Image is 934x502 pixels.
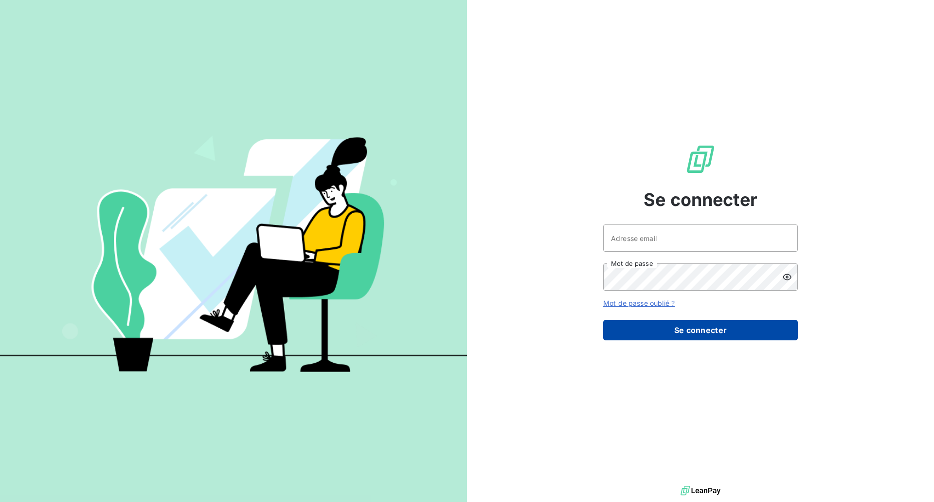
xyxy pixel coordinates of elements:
input: placeholder [603,224,798,252]
a: Mot de passe oublié ? [603,299,675,307]
img: logo [681,483,720,498]
img: Logo LeanPay [685,144,716,175]
span: Se connecter [644,186,757,213]
button: Se connecter [603,320,798,340]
